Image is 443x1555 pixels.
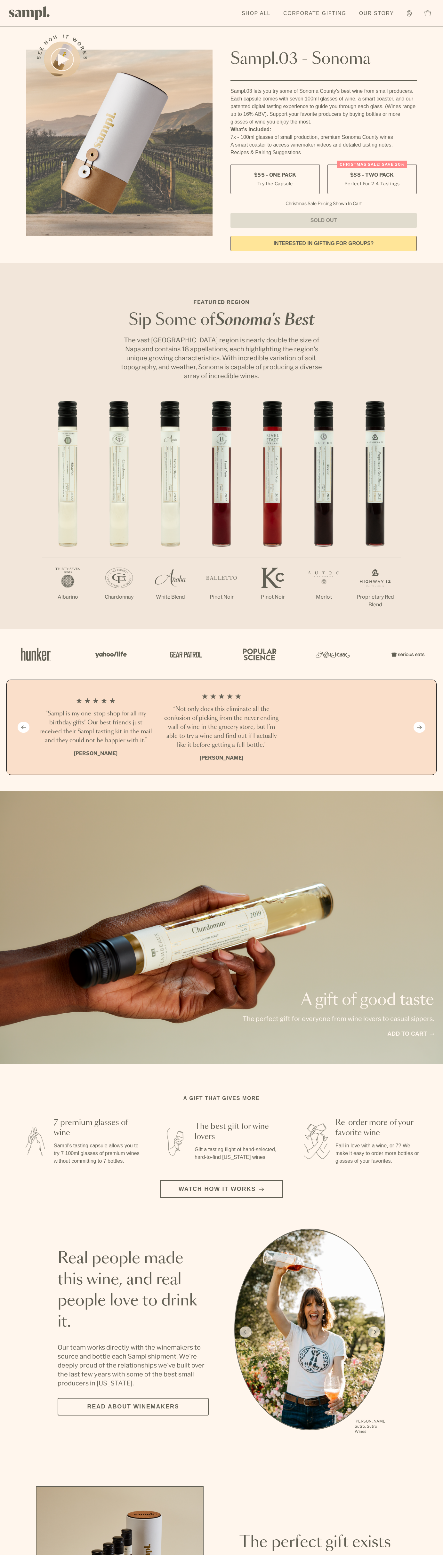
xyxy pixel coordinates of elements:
h3: “Sampl is my one-stop shop for all my birthday gifts! Our best friends just received their Sampl ... [38,709,154,745]
p: Albarino [42,593,93,601]
li: 5 / 7 [247,401,298,621]
p: A gift of good taste [243,993,434,1008]
p: Proprietary Red Blend [350,593,401,609]
button: Next slide [414,722,425,733]
a: Shop All [238,6,274,20]
p: Merlot [298,593,350,601]
li: A smart coaster to access winemaker videos and detailed tasting notes. [230,141,417,149]
span: $88 - Two Pack [350,171,394,179]
p: The perfect gift for everyone from wine lovers to casual sippers. [243,1014,434,1023]
img: Artboard_4_28b4d326-c26e-48f9-9c80-911f17d6414e_x450.png [239,641,278,668]
small: Perfect For 2-4 Tastings [344,180,399,187]
h2: A gift that gives more [183,1095,260,1102]
h3: “Not only does this eliminate all the confusion of picking from the never ending wall of wine in ... [164,705,279,750]
li: 6 / 7 [298,401,350,621]
h2: Sip Some of [119,313,324,328]
p: Fall in love with a wine, or 7? We make it easy to order more bottles or glasses of your favorites. [335,1142,423,1165]
p: Gift a tasting flight of hand-selected, hard-to-find [US_STATE] wines. [195,1146,282,1161]
li: 7 / 7 [350,401,401,629]
small: Try the Capsule [257,180,293,187]
img: Artboard_3_0b291449-6e8c-4d07-b2c2-3f3601a19cd1_x450.png [314,641,352,668]
p: Chardonnay [93,593,145,601]
p: Pinot Noir [196,593,247,601]
p: The vast [GEOGRAPHIC_DATA] region is nearly double the size of Napa and contains 18 appellations,... [119,336,324,380]
span: $55 - One Pack [254,171,296,179]
p: Sampl's tasting capsule allows you to try 7 100ml glasses of premium wines without committing to ... [54,1142,141,1165]
a: Add to cart [387,1030,434,1038]
img: Sampl.03 - Sonoma [26,50,213,236]
button: Sold Out [230,213,417,228]
button: Previous slide [18,722,29,733]
b: [PERSON_NAME] [200,755,243,761]
img: Artboard_7_5b34974b-f019-449e-91fb-745f8d0877ee_x450.png [388,641,426,668]
li: 4 / 7 [196,401,247,621]
h3: The best gift for wine lovers [195,1121,282,1142]
div: Sampl.03 lets you try some of Sonoma County's best wine from small producers. Each capsule comes ... [230,87,417,126]
p: Pinot Noir [247,593,298,601]
h1: Sampl.03 - Sonoma [230,50,417,69]
a: interested in gifting for groups? [230,236,417,251]
p: White Blend [145,593,196,601]
p: Our team works directly with the winemakers to source and bottle each Sampl shipment. We’re deepl... [58,1343,209,1388]
p: Featured Region [119,299,324,306]
li: 2 / 7 [93,401,145,621]
button: See how it works [44,42,80,77]
h2: Real people made this wine, and real people love to drink it. [58,1248,209,1333]
img: Sampl logo [9,6,50,20]
li: 1 / 7 [42,401,93,621]
li: Christmas Sale Pricing Shown In Cart [282,201,365,206]
div: slide 1 [234,1229,385,1435]
div: Christmas SALE! Save 20% [337,161,407,168]
a: Read about Winemakers [58,1398,209,1415]
li: 1 / 4 [38,693,154,762]
h2: The perfect gift exists [239,1533,407,1552]
a: Corporate Gifting [280,6,350,20]
p: [PERSON_NAME] Sutro, Sutro Wines [355,1419,385,1434]
h3: Re-order more of your favorite wine [335,1118,423,1138]
button: Watch how it works [160,1180,283,1198]
img: Artboard_1_c8cd28af-0030-4af1-819c-248e302c7f06_x450.png [17,641,55,668]
strong: What’s Included: [230,127,271,132]
img: Artboard_6_04f9a106-072f-468a-bdd7-f11783b05722_x450.png [91,641,129,668]
b: [PERSON_NAME] [74,750,117,756]
li: 2 / 4 [164,693,279,762]
ul: carousel [234,1229,385,1435]
a: Our Story [356,6,397,20]
li: 3 / 7 [145,401,196,621]
em: Sonoma's Best [215,313,315,328]
h3: 7 premium glasses of wine [54,1118,141,1138]
img: Artboard_5_7fdae55a-36fd-43f7-8bfd-f74a06a2878e_x450.png [165,641,204,668]
li: Recipes & Pairing Suggestions [230,149,417,156]
li: 7x - 100ml glasses of small production, premium Sonoma County wines [230,133,417,141]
